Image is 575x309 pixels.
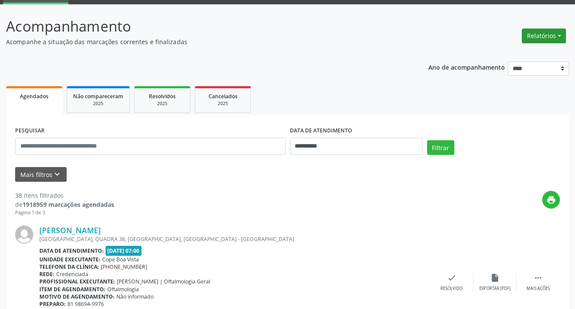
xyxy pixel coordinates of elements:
[56,270,88,278] span: Credenciada
[6,37,400,46] p: Acompanhe a situação das marcações correntes e finalizadas
[39,256,100,263] b: Unidade executante:
[522,29,566,43] button: Relatórios
[116,293,154,300] span: Não informado
[141,100,184,107] div: 2025
[39,293,115,300] b: Motivo de agendamento:
[106,246,142,256] span: [DATE] 07:00
[290,124,352,138] label: DATA DE ATENDIMENTO
[20,93,48,100] span: Agendados
[39,278,115,285] b: Profissional executante:
[39,263,99,270] b: Telefone da clínica:
[440,286,463,292] div: Resolvido
[117,278,210,285] span: [PERSON_NAME] | Oftalmologia Geral
[52,170,62,179] i: keyboard_arrow_down
[15,209,114,216] div: Página 1 de 3
[67,300,104,308] span: 81 98694-9976
[15,167,67,182] button: Mais filtroskeyboard_arrow_down
[542,191,560,209] button: print
[479,286,511,292] div: Exportar (PDF)
[73,93,123,100] span: Não compareceram
[209,93,238,100] span: Cancelados
[15,225,33,244] img: img
[101,263,147,270] span: [PHONE_NUMBER]
[149,93,176,100] span: Resolvidos
[201,100,244,107] div: 2025
[427,140,454,155] button: Filtrar
[39,225,101,235] a: [PERSON_NAME]
[15,200,114,209] div: de
[39,270,55,278] b: Rede:
[490,273,500,283] i: insert_drive_file
[22,200,114,209] strong: 1918959 marcações agendadas
[15,124,45,138] label: PESQUISAR
[39,300,66,308] b: Preparo:
[546,195,556,205] i: print
[533,273,543,283] i: 
[39,286,106,293] b: Item de agendamento:
[15,191,114,200] div: 38 itens filtrados
[527,286,550,292] div: Mais ações
[73,100,123,107] div: 2025
[447,273,456,283] i: check
[428,61,505,72] p: Ano de acompanhamento
[39,235,430,243] div: [GEOGRAPHIC_DATA], QUADRA 38, [GEOGRAPHIC_DATA], [GEOGRAPHIC_DATA] - [GEOGRAPHIC_DATA]
[39,247,104,254] b: Data de atendimento:
[107,286,139,293] span: Oftalmologia
[102,256,139,263] span: Cope Boa Vista
[6,16,400,37] p: Acompanhamento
